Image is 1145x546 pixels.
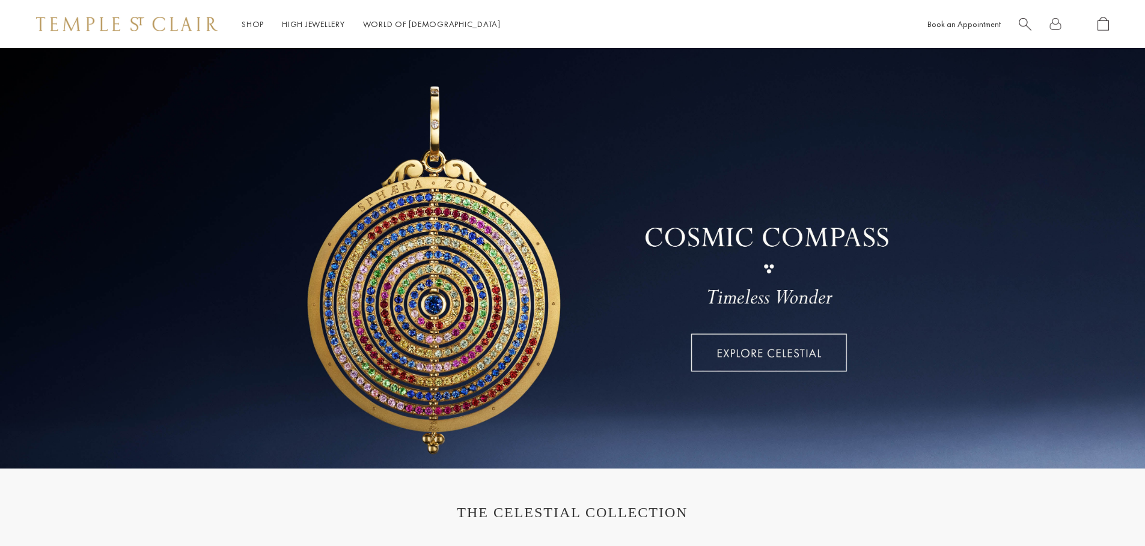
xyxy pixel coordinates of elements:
[1098,17,1109,32] a: Open Shopping Bag
[1019,17,1031,32] a: Search
[48,505,1097,521] h1: THE CELESTIAL COLLECTION
[36,17,218,31] img: Temple St. Clair
[282,19,345,29] a: High JewelleryHigh Jewellery
[242,19,264,29] a: ShopShop
[363,19,501,29] a: World of [DEMOGRAPHIC_DATA]World of [DEMOGRAPHIC_DATA]
[927,19,1001,29] a: Book an Appointment
[242,17,501,32] nav: Main navigation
